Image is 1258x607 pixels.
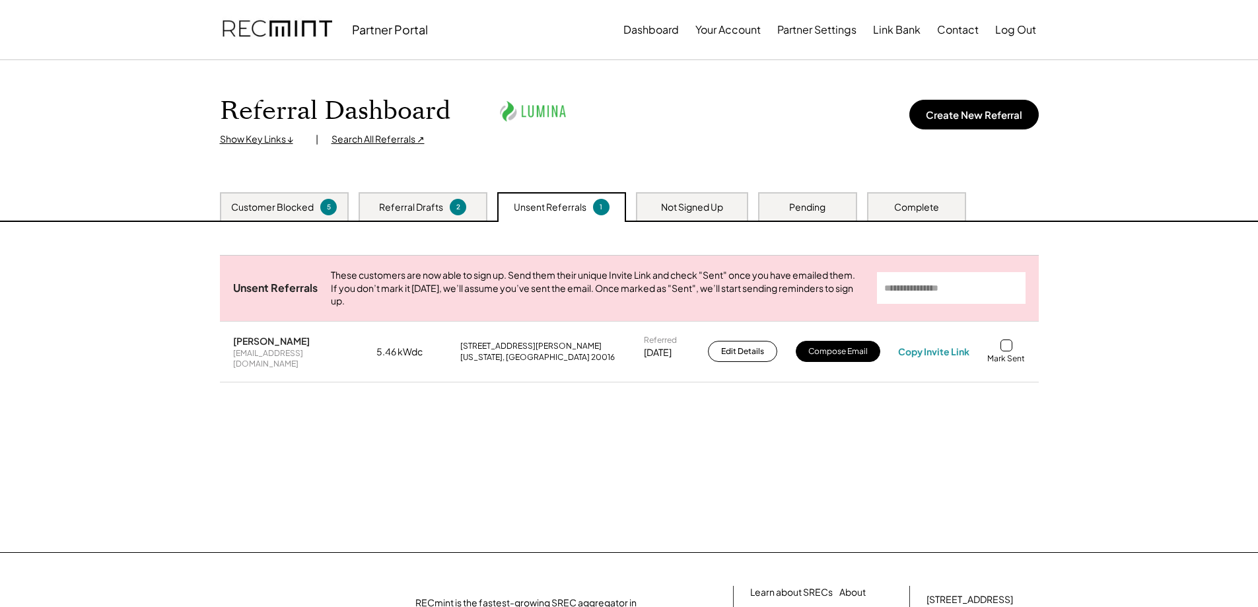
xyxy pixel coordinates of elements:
[995,17,1036,43] button: Log Out
[926,593,1013,606] div: [STREET_ADDRESS]
[460,352,615,363] div: [US_STATE], [GEOGRAPHIC_DATA] 20016
[376,345,442,359] div: 5.46 kWdc
[379,201,443,214] div: Referral Drafts
[352,22,428,37] div: Partner Portal
[708,341,777,362] button: Edit Details
[331,269,864,308] div: These customers are now able to sign up. Send them their unique Invite Link and check "Sent" once...
[839,586,866,599] a: About
[220,133,302,146] div: Show Key Links ↓
[894,201,939,214] div: Complete
[937,17,979,43] button: Contact
[873,17,921,43] button: Link Bank
[220,96,450,127] h1: Referral Dashboard
[231,201,314,214] div: Customer Blocked
[909,100,1039,129] button: Create New Referral
[777,17,856,43] button: Partner Settings
[595,202,608,212] div: 1
[796,341,880,362] button: Compose Email
[452,202,464,212] div: 2
[514,201,586,214] div: Unsent Referrals
[316,133,318,146] div: |
[644,346,672,359] div: [DATE]
[233,335,310,347] div: [PERSON_NAME]
[898,345,969,357] div: Copy Invite Link
[789,201,825,214] div: Pending
[695,17,761,43] button: Your Account
[233,348,359,369] div: [EMAIL_ADDRESS][DOMAIN_NAME]
[987,353,1025,364] div: Mark Sent
[233,281,318,295] div: Unsent Referrals
[497,93,569,129] img: lumina.png
[644,335,677,345] div: Referred
[322,202,335,212] div: 5
[623,17,679,43] button: Dashboard
[332,133,425,146] div: Search All Referrals ↗
[661,201,723,214] div: Not Signed Up
[750,586,833,599] a: Learn about SRECs
[223,7,332,52] img: recmint-logotype%403x.png
[460,341,602,351] div: [STREET_ADDRESS][PERSON_NAME]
